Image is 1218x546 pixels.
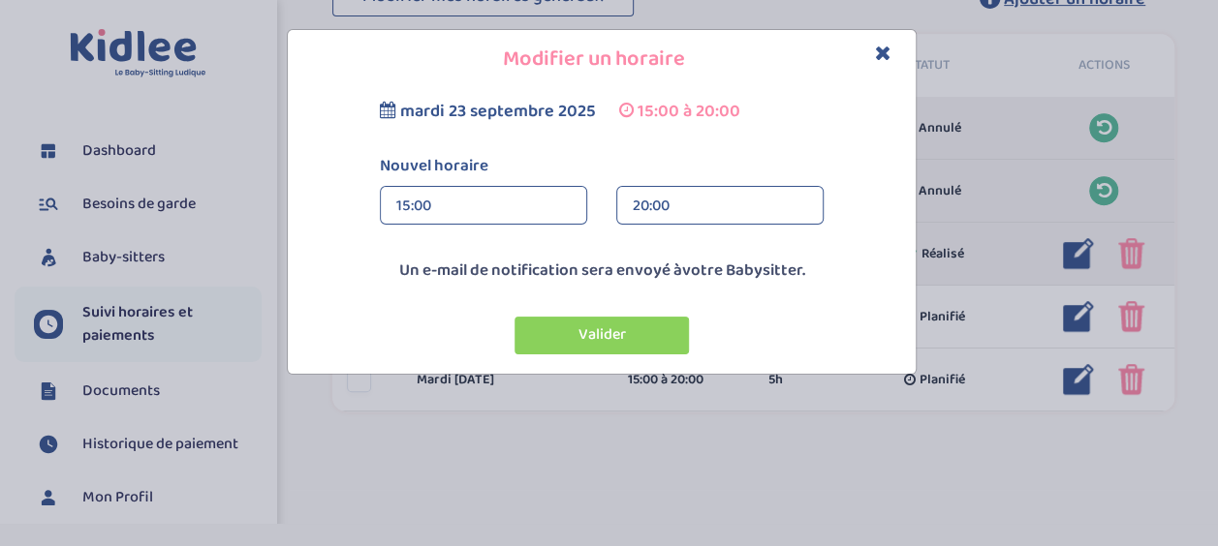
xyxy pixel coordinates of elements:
p: Un e-mail de notification sera envoyé à [293,258,911,284]
h4: Modifier un horaire [302,45,901,75]
label: Nouvel horaire [365,154,838,179]
button: Close [875,43,891,65]
button: Valider [515,317,689,354]
span: 15:00 à 20:00 [638,98,740,125]
div: 15:00 [396,187,571,226]
div: 20:00 [633,187,807,226]
span: votre Babysitter. [682,258,805,284]
span: mardi 23 septembre 2025 [400,98,596,125]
